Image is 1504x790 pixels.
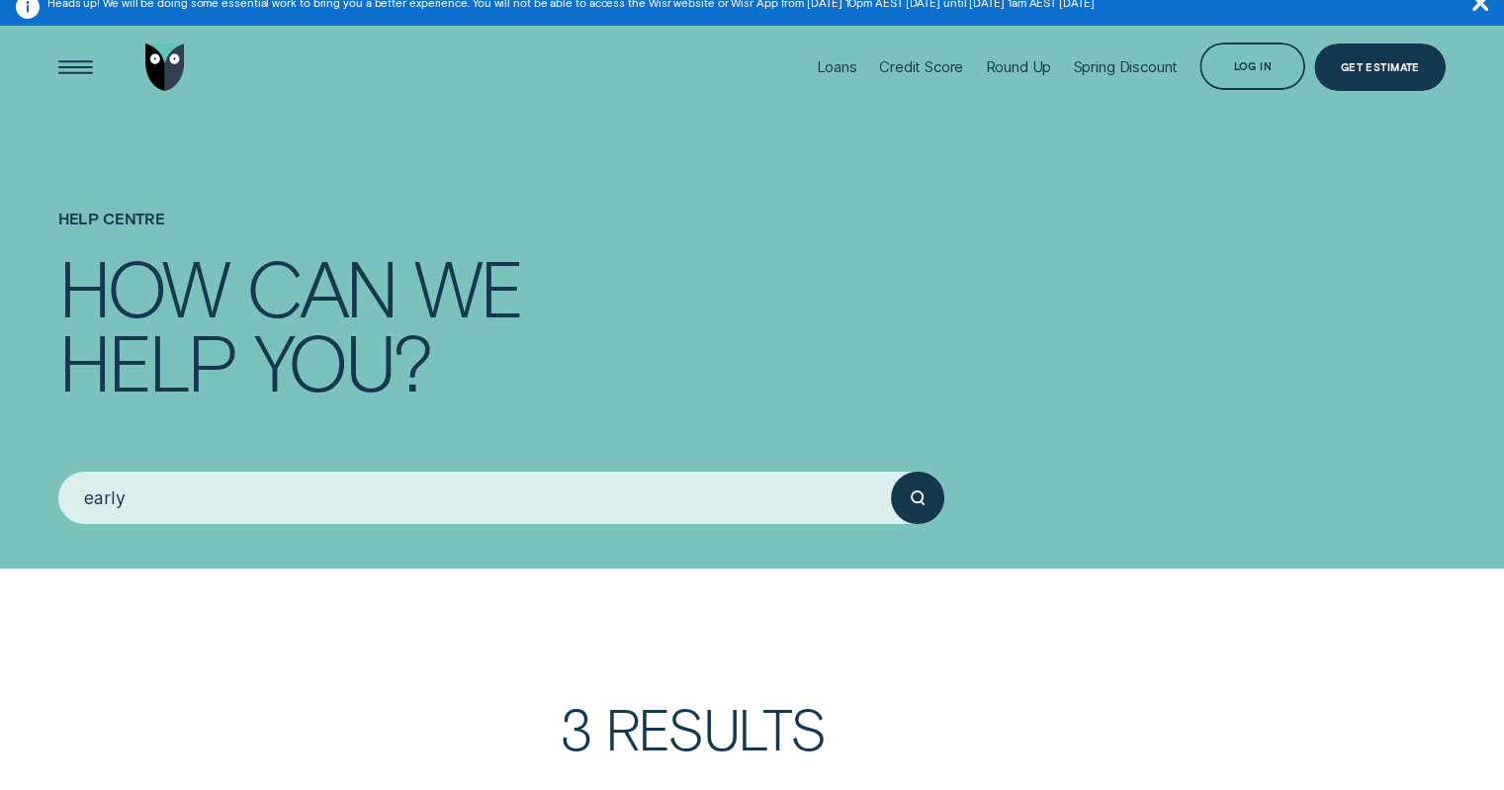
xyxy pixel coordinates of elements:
[1073,15,1178,121] a: Spring Discount
[58,249,1447,471] h4: How can we help you?
[879,57,963,76] div: Credit Score
[1073,57,1178,76] div: Spring Discount
[817,15,857,121] a: Loans
[58,131,1447,250] h1: Help Centre
[1314,44,1446,91] a: Get Estimate
[414,249,522,322] div: we
[51,44,99,91] button: Open Menu
[817,57,857,76] div: Loans
[58,249,228,322] div: How
[1199,43,1305,90] button: Log in
[141,15,189,121] a: Go to home page
[254,323,431,396] div: you?
[58,323,236,396] div: help
[985,15,1051,121] a: Round Up
[891,472,943,524] button: Submit your search query.
[879,15,963,121] a: Credit Score
[985,57,1051,76] div: Round Up
[58,472,892,524] input: Search for anything...
[246,249,396,322] div: can
[145,44,185,91] img: Wisr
